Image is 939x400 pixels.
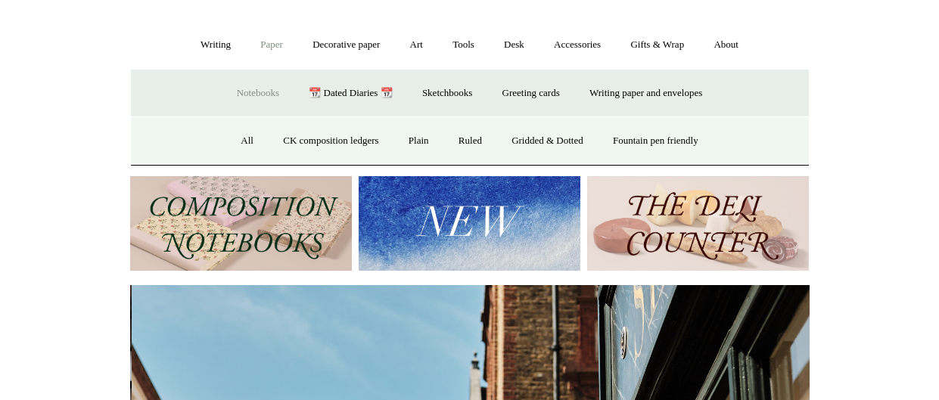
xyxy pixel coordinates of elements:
[269,121,392,161] a: CK composition ledgers
[396,25,437,65] a: Art
[576,73,716,113] a: Writing paper and envelopes
[489,73,574,113] a: Greeting cards
[490,25,538,65] a: Desk
[247,25,297,65] a: Paper
[498,121,597,161] a: Gridded & Dotted
[587,176,809,271] img: The Deli Counter
[395,121,443,161] a: Plain
[617,25,698,65] a: Gifts & Wrap
[700,25,752,65] a: About
[599,121,712,161] a: Fountain pen friendly
[227,121,267,161] a: All
[130,176,352,271] img: 202302 Composition ledgers.jpg__PID:69722ee6-fa44-49dd-a067-31375e5d54ec
[295,73,406,113] a: 📆 Dated Diaries 📆
[223,73,293,113] a: Notebooks
[359,176,580,271] img: New.jpg__PID:f73bdf93-380a-4a35-bcfe-7823039498e1
[439,25,488,65] a: Tools
[187,25,244,65] a: Writing
[540,25,614,65] a: Accessories
[299,25,393,65] a: Decorative paper
[409,73,486,113] a: Sketchbooks
[445,121,496,161] a: Ruled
